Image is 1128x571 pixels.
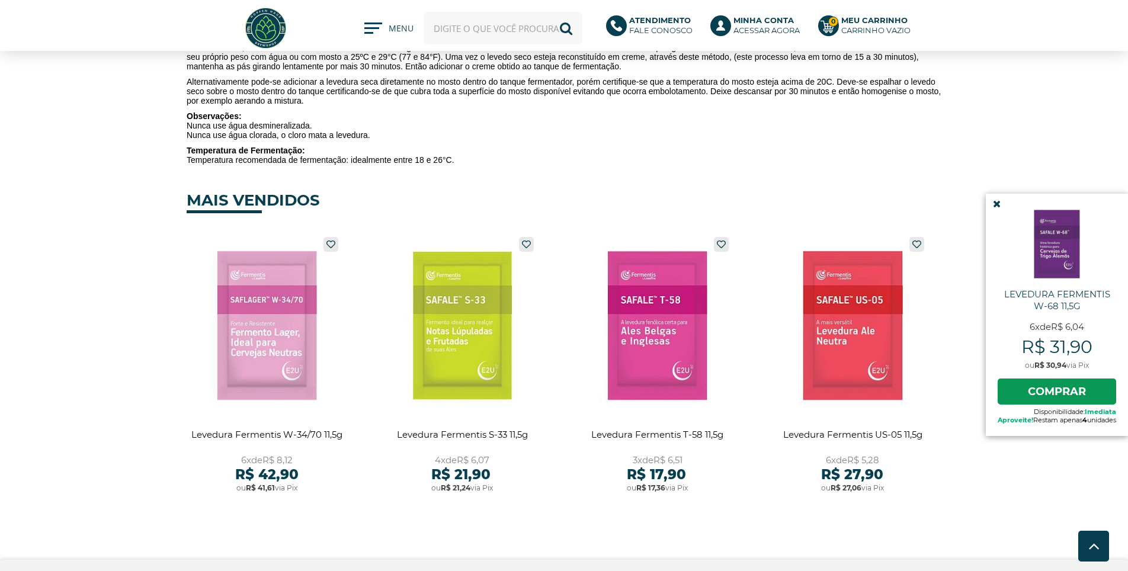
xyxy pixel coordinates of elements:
a: Levedura Fermentis W-34/70 11,5g [184,231,350,506]
span: Restam apenas unidades [998,416,1116,424]
span: MENU [389,23,412,40]
strong: Observações: [187,111,242,121]
p: Fale conosco [629,15,693,36]
b: Aproveite! [998,416,1033,424]
strong: R$ 30,94 [1034,361,1066,370]
input: Digite o que você procura [424,12,582,44]
span: de [998,321,1116,333]
button: Buscar [550,12,582,44]
span: Antes de dosar, reidratar a levedura seca misturando com água em uma vasilha até formar um creme ... [187,43,935,71]
span: Temperatura recomendada de fermentação: idealmente entre 18 e 26°C. [187,146,454,165]
a: Levedura Fermentis T-58 11,5g [574,231,741,506]
a: Minha ContaAcessar agora [710,15,806,41]
span: Alternativamente pode-se adicionar a levedura seca diretamente no mosto dentro do tanque fermenta... [187,77,941,105]
span: ou via Pix [998,361,1116,370]
a: Comprar [998,378,1116,405]
a: Levedura Fermentis US-05 11,5g [770,231,936,506]
div: Carrinho Vazio [841,25,911,36]
img: Hopfen Haus BrewShop [243,6,288,50]
b: Atendimento [629,15,691,25]
b: Imediata [1085,408,1116,416]
strong: Temperatura de Fermentação: [187,146,305,155]
a: Levedura Fermentis S-33 11,5g [379,231,546,506]
strong: 0 [828,17,838,27]
b: Meu Carrinho [841,15,908,25]
p: Acessar agora [733,15,800,36]
span: Nunca use água desmineralizada. Nunca use água clorada, o cloro mata a levedura. [187,111,370,140]
img: whatsapp-image-2024-09-17-at-18-46-15-nscwlbt66n.jpeg [1018,206,1095,283]
button: MENU [364,23,412,34]
span: Disponibilidade: [998,408,1116,416]
h4: MAIS VENDIDOS [187,182,262,213]
a: AtendimentoFale conosco [606,15,699,41]
strong: R$ 6,04 [1051,321,1084,332]
strong: R$ 31,90 [998,336,1116,358]
strong: 6x [1030,321,1040,332]
b: Minha Conta [733,15,794,25]
span: Levedura Fermentis W-68 11,5g [998,288,1116,312]
b: 4 [1082,416,1087,424]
